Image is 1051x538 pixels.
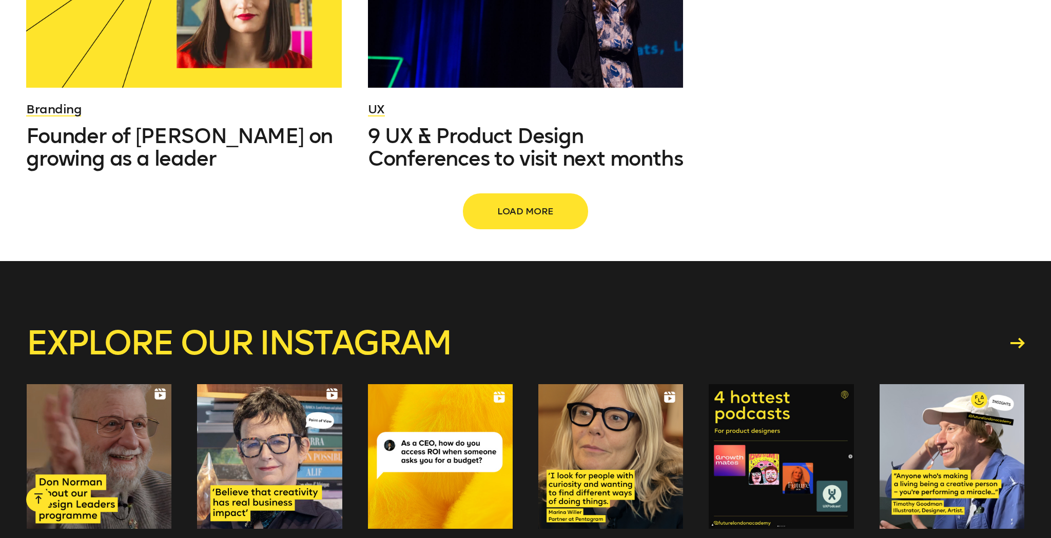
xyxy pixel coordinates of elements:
a: Founder of [PERSON_NAME] on growing as a leader [26,125,341,170]
span: 9 UX & Product Design Conferences to visit next months [368,124,683,171]
a: UX [368,102,385,116]
a: Explore our instagram [26,327,1025,360]
button: Load more [464,194,587,228]
a: Branding [26,102,81,116]
a: 9 UX & Product Design Conferences to visit next months [368,125,683,170]
span: Load more [480,202,571,221]
span: Founder of [PERSON_NAME] on growing as a leader [26,124,333,171]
